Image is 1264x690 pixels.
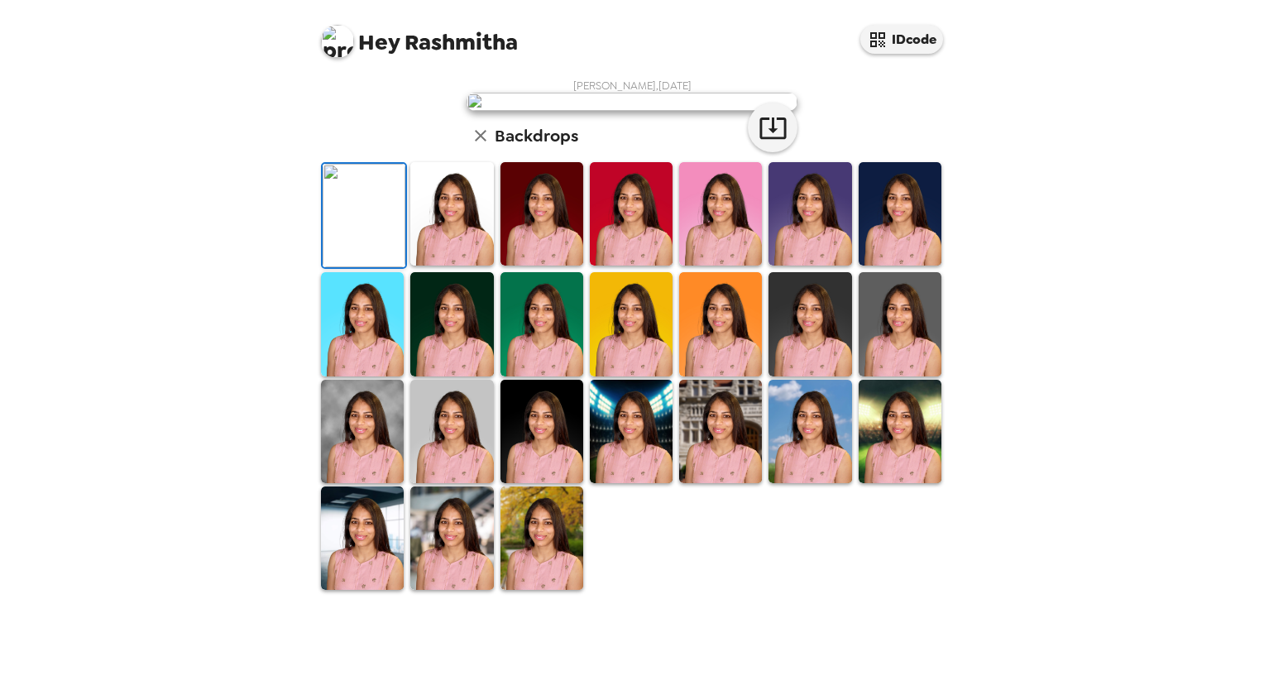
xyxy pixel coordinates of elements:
[321,25,354,58] img: profile pic
[321,17,518,54] span: Rashmitha
[358,27,400,57] span: Hey
[573,79,692,93] span: [PERSON_NAME] , [DATE]
[323,164,405,267] img: Original
[467,93,797,111] img: user
[495,122,578,149] h6: Backdrops
[860,25,943,54] button: IDcode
